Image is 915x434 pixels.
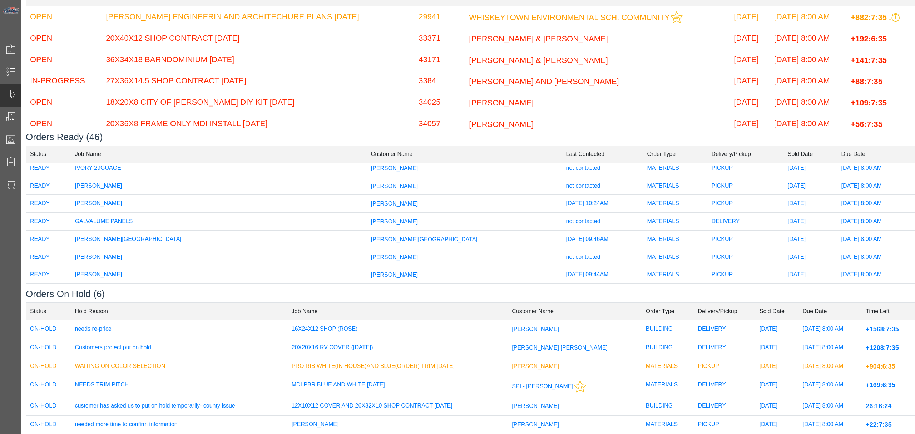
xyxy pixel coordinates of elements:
[71,248,367,266] td: [PERSON_NAME]
[707,145,783,163] td: Delivery/Pickup
[102,113,414,134] td: 20X36X8 FRAME ONLY MDI INSTALL [DATE]
[367,145,562,163] td: Customer Name
[693,320,755,339] td: DELIVERY
[693,376,755,397] td: DELIVERY
[26,266,71,284] td: READY
[707,177,783,195] td: PICKUP
[562,230,643,248] td: [DATE] 09:46AM
[861,303,915,320] td: Time Left
[798,320,862,339] td: [DATE] 8:00 AM
[71,213,367,231] td: GALVALUME PANELS
[783,266,837,284] td: [DATE]
[287,303,508,320] td: Job Name
[866,403,891,410] span: 26:16:24
[729,49,770,70] td: [DATE]
[798,339,862,357] td: [DATE] 8:00 AM
[729,113,770,134] td: [DATE]
[102,6,414,28] td: [PERSON_NAME] ENGINEERIN AND ARCHITECHURE PLANS [DATE]
[783,145,837,163] td: Sold Date
[371,201,418,207] span: [PERSON_NAME]
[371,272,418,278] span: [PERSON_NAME]
[26,303,71,320] td: Status
[469,13,670,21] span: WHISKEYTOWN ENVIRONMENTAL SCH. COMMUNITY
[707,284,783,302] td: PICKUP
[371,254,418,260] span: [PERSON_NAME]
[866,381,895,389] span: +169:6:35
[26,28,102,49] td: OPEN
[574,380,586,393] img: This customer should be prioritized
[755,357,798,376] td: [DATE]
[287,397,508,416] td: 12X10X12 COVER AND 26X32X10 SHOP CONTRACT [DATE]
[693,339,755,357] td: DELIVERY
[26,132,915,143] h3: Orders Ready (46)
[851,55,887,64] span: +141:7:35
[783,230,837,248] td: [DATE]
[783,159,837,177] td: [DATE]
[26,248,71,266] td: READY
[643,213,707,231] td: MATERIALS
[287,320,508,339] td: 16X24X12 SHOP (ROSE)
[755,397,798,416] td: [DATE]
[71,303,287,320] td: Hold Reason
[71,376,287,397] td: NEEDS TRIM PITCH
[866,363,895,370] span: +904:6:35
[693,357,755,376] td: PICKUP
[71,159,367,177] td: IVORY 29GUAGE
[71,284,367,302] td: [PERSON_NAME]
[642,397,694,416] td: BUILDING
[837,145,915,163] td: Due Date
[755,339,798,357] td: [DATE]
[729,6,770,28] td: [DATE]
[770,28,847,49] td: [DATE] 8:00 AM
[837,284,915,302] td: [DATE] 8:00 AM
[26,49,102,70] td: OPEN
[798,357,862,376] td: [DATE] 8:00 AM
[851,77,882,86] span: +88:7:35
[26,145,71,163] td: Status
[707,248,783,266] td: PICKUP
[866,421,892,428] span: +22:7:35
[707,266,783,284] td: PICKUP
[508,303,641,320] td: Customer Name
[755,303,798,320] td: Sold Date
[414,28,465,49] td: 33371
[71,195,367,213] td: [PERSON_NAME]
[643,284,707,302] td: MATERIALS
[71,266,367,284] td: [PERSON_NAME]
[562,248,643,266] td: not contacted
[755,376,798,397] td: [DATE]
[562,159,643,177] td: not contacted
[783,248,837,266] td: [DATE]
[512,421,559,428] span: [PERSON_NAME]
[26,177,71,195] td: READY
[770,6,847,28] td: [DATE] 8:00 AM
[26,70,102,92] td: IN-PROGRESS
[562,145,643,163] td: Last Contacted
[414,113,465,134] td: 34057
[469,34,608,43] span: [PERSON_NAME] & [PERSON_NAME]
[287,357,508,376] td: PRO RIB WHITE(IN HOUSE)AND BLUE(ORDER) TRIM [DATE]
[837,159,915,177] td: [DATE] 8:00 AM
[371,218,418,225] span: [PERSON_NAME]
[770,70,847,92] td: [DATE] 8:00 AM
[26,113,102,134] td: OPEN
[643,266,707,284] td: MATERIALS
[643,195,707,213] td: MATERIALS
[671,11,683,23] img: This customer should be prioritized
[798,397,862,416] td: [DATE] 8:00 AM
[770,113,847,134] td: [DATE] 8:00 AM
[71,177,367,195] td: [PERSON_NAME]
[26,159,71,177] td: READY
[469,55,608,64] span: [PERSON_NAME] & [PERSON_NAME]
[562,213,643,231] td: not contacted
[642,376,694,397] td: MATERIALS
[642,357,694,376] td: MATERIALS
[837,266,915,284] td: [DATE] 8:00 AM
[887,13,900,22] img: This order should be prioritized
[783,177,837,195] td: [DATE]
[693,303,755,320] td: Delivery/Pickup
[707,230,783,248] td: PICKUP
[643,177,707,195] td: MATERIALS
[102,28,414,49] td: 20X40X12 SHOP CONTRACT [DATE]
[837,195,915,213] td: [DATE] 8:00 AM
